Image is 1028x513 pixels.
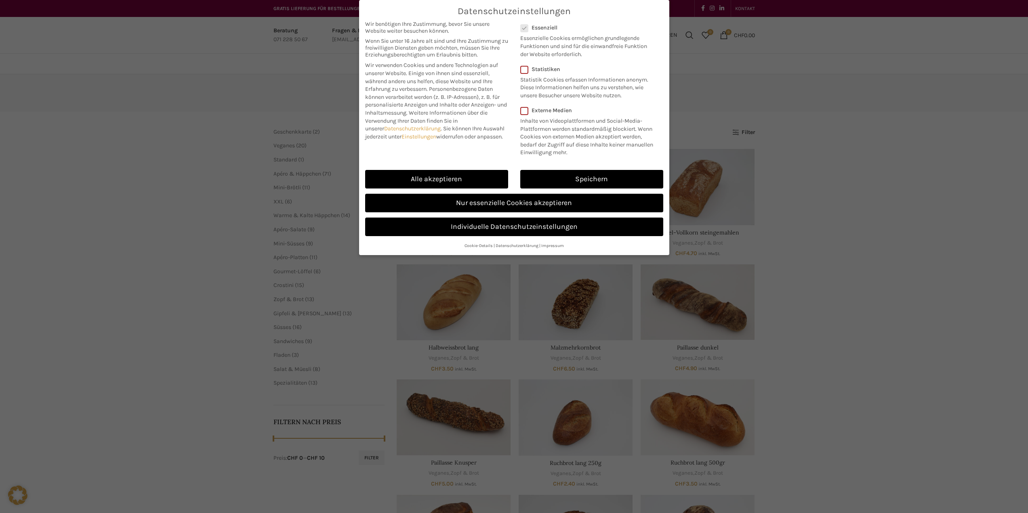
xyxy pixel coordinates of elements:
a: Impressum [541,243,564,248]
label: Statistiken [520,66,653,73]
span: Sie können Ihre Auswahl jederzeit unter widerrufen oder anpassen. [365,125,505,140]
p: Inhalte von Videoplattformen und Social-Media-Plattformen werden standardmäßig blockiert. Wenn Co... [520,114,658,157]
p: Statistik Cookies erfassen Informationen anonym. Diese Informationen helfen uns zu verstehen, wie... [520,73,653,100]
a: Einstellungen [402,133,436,140]
p: Essenzielle Cookies ermöglichen grundlegende Funktionen und sind für die einwandfreie Funktion de... [520,31,653,58]
a: Speichern [520,170,663,188]
span: Wir benötigen Ihre Zustimmung, bevor Sie unsere Website weiter besuchen können. [365,21,508,34]
span: Wenn Sie unter 16 Jahre alt sind und Ihre Zustimmung zu freiwilligen Diensten geben möchten, müss... [365,38,508,58]
span: Personenbezogene Daten können verarbeitet werden (z. B. IP-Adressen), z. B. für personalisierte A... [365,86,507,116]
span: Datenschutzeinstellungen [458,6,571,17]
a: Alle akzeptieren [365,170,508,188]
label: Externe Medien [520,107,658,114]
a: Individuelle Datenschutzeinstellungen [365,218,663,236]
span: Wir verwenden Cookies und andere Technologien auf unserer Website. Einige von ihnen sind essenzie... [365,62,498,92]
label: Essenziell [520,24,653,31]
a: Datenschutzerklärung [496,243,538,248]
a: Nur essenzielle Cookies akzeptieren [365,194,663,212]
a: Cookie-Details [465,243,493,248]
a: Datenschutzerklärung [384,125,441,132]
span: Weitere Informationen über die Verwendung Ihrer Daten finden Sie in unserer . [365,109,488,132]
